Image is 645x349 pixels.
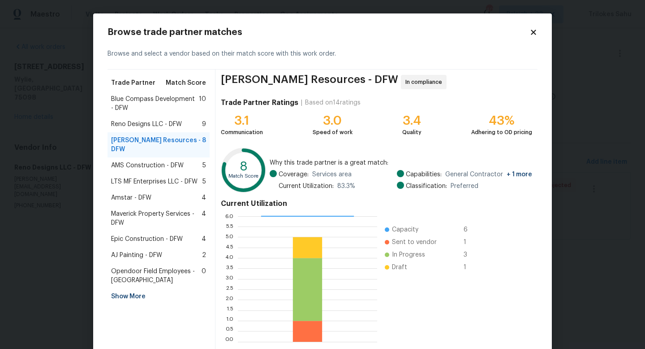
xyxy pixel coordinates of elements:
span: In compliance [405,78,446,87]
text: 3.0 [225,276,233,282]
div: | [298,98,305,107]
span: Opendoor Field Employees - [GEOGRAPHIC_DATA] [111,267,202,285]
span: 4 [202,209,206,227]
h2: Browse trade partner matches [107,28,529,37]
span: 3 [464,250,478,259]
span: 83.3 % [337,182,355,191]
text: 3.5 [226,266,233,271]
h4: Current Utilization [221,199,532,208]
span: 10 [199,95,206,113]
text: Match Score [228,174,258,179]
div: Adhering to OD pricing [471,128,532,137]
span: Sent to vendor [392,238,437,247]
text: 6.0 [225,214,233,219]
span: 8 [202,136,206,154]
span: Classification: [406,182,447,191]
span: Coverage: [279,170,309,179]
span: + 1 more [507,171,532,178]
span: 9 [202,120,206,129]
span: LTS MF Enterprises LLC - DFW [111,177,198,186]
text: 8 [240,160,248,173]
span: AMS Construction - DFW [111,161,184,170]
span: Epic Construction - DFW [111,235,183,244]
text: 1.0 [226,318,233,323]
span: 4 [202,193,206,202]
span: Match Score [166,79,206,87]
span: 0 [202,267,206,285]
text: 5.5 [226,224,233,229]
span: 1 [464,238,478,247]
span: Services area [312,170,352,179]
span: 4 [202,235,206,244]
div: 43% [471,116,532,125]
span: 6 [464,225,478,234]
div: Communication [221,128,263,137]
span: Maverick Property Services - DFW [111,209,202,227]
text: 2.5 [226,287,233,292]
div: Quality [402,128,421,137]
span: In Progress [392,250,425,259]
span: 5 [202,177,206,186]
span: 5 [202,161,206,170]
div: Based on 14 ratings [305,98,361,107]
div: 3.0 [313,116,353,125]
span: Current Utilization: [279,182,334,191]
div: Show More [107,288,210,305]
text: 1.5 [227,308,233,313]
text: 4.5 [225,245,233,250]
span: 2 [202,251,206,260]
div: 3.4 [402,116,421,125]
div: 3.1 [221,116,263,125]
span: [PERSON_NAME] Resources - DFW [111,136,202,154]
span: Preferred [451,182,478,191]
span: Capabilities: [406,170,442,179]
span: Capacity [392,225,418,234]
span: Amstar - DFW [111,193,151,202]
text: 2.0 [225,297,233,302]
text: 0.0 [225,339,233,345]
span: [PERSON_NAME] Resources - DFW [221,75,398,89]
text: 0.5 [225,328,233,334]
span: General Contractor [445,170,532,179]
span: AJ Painting - DFW [111,251,162,260]
span: 1 [464,263,478,272]
div: Browse and select a vendor based on their match score with this work order. [107,39,537,70]
span: Reno Designs LLC - DFW [111,120,182,129]
span: Blue Compass Development - DFW [111,95,199,113]
div: Speed of work [313,128,353,137]
text: 5.0 [225,234,233,240]
span: Draft [392,263,407,272]
span: Why this trade partner is a great match: [270,158,532,167]
h4: Trade Partner Ratings [221,98,298,107]
text: 4.0 [225,255,233,261]
span: Trade Partner [111,79,155,87]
